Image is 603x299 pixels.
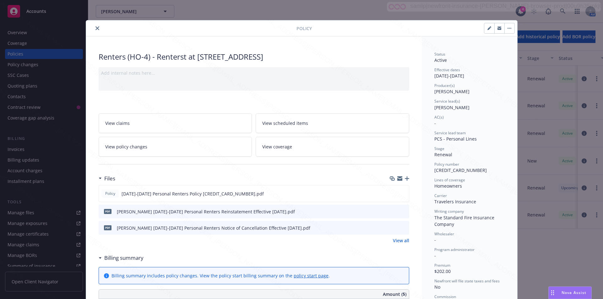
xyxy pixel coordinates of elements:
span: Status [434,51,445,57]
button: download file [391,208,396,215]
span: Writing company [434,209,464,214]
span: Homeowners [434,183,462,189]
span: Amount ($) [383,291,406,297]
a: View all [393,237,409,244]
h3: Files [104,174,115,183]
div: Billing summary includes policy changes. View the policy start billing summary on the . [111,272,330,279]
span: Policy [104,191,117,196]
button: Nova Assist [548,286,592,299]
button: preview file [401,190,406,197]
span: PCS - Personal Lines [434,136,477,142]
span: [CREDIT_CARD_NUMBER] [434,167,487,173]
span: Program administrator [434,247,475,252]
a: View scheduled items [256,113,409,133]
div: [DATE] - [DATE] [434,67,505,79]
span: [DATE]-[DATE] Personal Renters Policy [CREDIT_CARD_NUMBER].pdf [122,190,264,197]
span: [PERSON_NAME] [434,88,470,94]
a: View claims [99,113,252,133]
span: - [434,253,436,259]
span: pdf [104,225,111,230]
button: close [94,24,101,32]
button: preview file [401,225,407,231]
span: [PERSON_NAME] [434,104,470,110]
span: pdf [104,209,111,214]
span: View scheduled items [262,120,308,126]
span: Producer(s) [434,83,455,88]
span: Active [434,57,447,63]
div: Billing summary [99,254,144,262]
span: No [434,284,440,290]
span: Renewal [434,152,452,158]
span: $202.00 [434,268,451,274]
a: View coverage [256,137,409,157]
button: preview file [401,208,407,215]
div: Add internal notes here... [101,70,407,76]
span: Premium [434,263,450,268]
span: Carrier [434,193,447,198]
button: download file [391,225,396,231]
span: View coverage [262,143,292,150]
span: - [434,120,436,126]
div: Drag to move [549,287,557,299]
button: download file [391,190,396,197]
span: Policy [296,25,312,32]
span: AC(s) [434,115,444,120]
span: - [434,237,436,243]
span: Newfront will file state taxes and fees [434,278,500,284]
h3: Billing summary [104,254,144,262]
span: Service lead(s) [434,99,460,104]
span: Wholesaler [434,231,454,237]
span: Service lead team [434,130,466,136]
div: Files [99,174,115,183]
span: Nova Assist [562,290,586,295]
span: Policy number [434,162,459,167]
div: Renters (HO-4) - Renterst at [STREET_ADDRESS] [99,51,409,62]
span: Travelers Insurance [434,199,476,205]
span: Stage [434,146,444,151]
div: [PERSON_NAME] [DATE]-[DATE] Personal Renters Reinstatement Effective [DATE].pdf [117,208,295,215]
a: View policy changes [99,137,252,157]
span: View claims [105,120,130,126]
a: policy start page [294,273,329,279]
span: Effective dates [434,67,460,72]
div: [PERSON_NAME] [DATE]-[DATE] Personal Renters Notice of Cancellation Effective [DATE].pdf [117,225,310,231]
span: Lines of coverage [434,177,465,183]
span: The Standard Fire Insurance Company [434,215,496,227]
span: View policy changes [105,143,147,150]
